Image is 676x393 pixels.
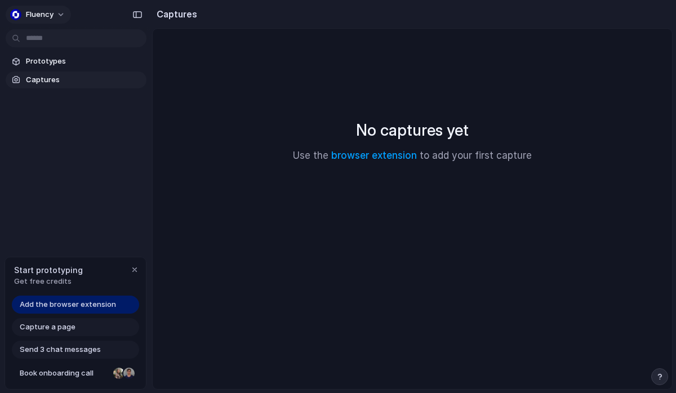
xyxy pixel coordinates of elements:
[6,6,71,24] button: Fluency
[12,364,139,382] a: Book onboarding call
[293,149,532,163] p: Use the to add your first capture
[20,344,101,355] span: Send 3 chat messages
[20,299,116,310] span: Add the browser extension
[6,72,146,88] a: Captures
[26,74,142,86] span: Captures
[14,276,83,287] span: Get free credits
[20,321,75,333] span: Capture a page
[14,264,83,276] span: Start prototyping
[122,367,136,380] div: Christian Iacullo
[112,367,126,380] div: Nicole Kubica
[356,118,469,142] h2: No captures yet
[26,9,54,20] span: Fluency
[20,368,109,379] span: Book onboarding call
[331,150,417,161] a: browser extension
[26,56,142,67] span: Prototypes
[152,7,197,21] h2: Captures
[6,53,146,70] a: Prototypes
